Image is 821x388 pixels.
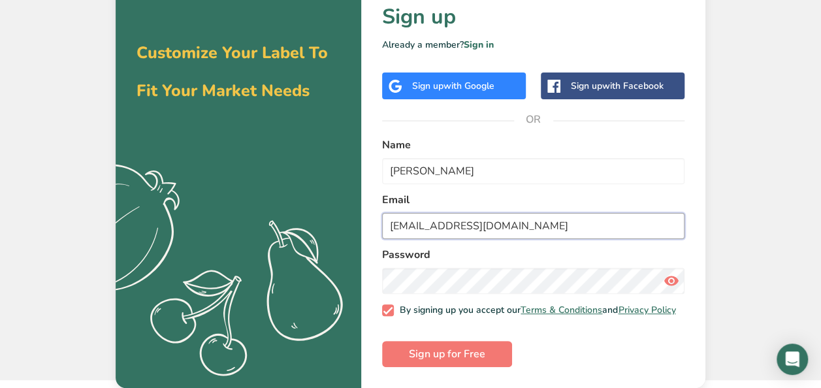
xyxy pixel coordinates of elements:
[382,137,684,153] label: Name
[443,80,494,92] span: with Google
[514,100,553,139] span: OR
[602,80,664,92] span: with Facebook
[521,304,602,316] a: Terms & Conditions
[394,304,676,316] span: By signing up you accept our and
[382,213,684,239] input: email@example.com
[382,158,684,184] input: John Doe
[777,344,808,375] div: Open Intercom Messenger
[571,79,664,93] div: Sign up
[618,304,675,316] a: Privacy Policy
[382,38,684,52] p: Already a member?
[409,346,485,362] span: Sign up for Free
[382,341,512,367] button: Sign up for Free
[382,192,684,208] label: Email
[137,42,328,102] span: Customize Your Label To Fit Your Market Needs
[382,247,684,263] label: Password
[412,79,494,93] div: Sign up
[382,1,684,33] h1: Sign up
[464,39,494,51] a: Sign in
